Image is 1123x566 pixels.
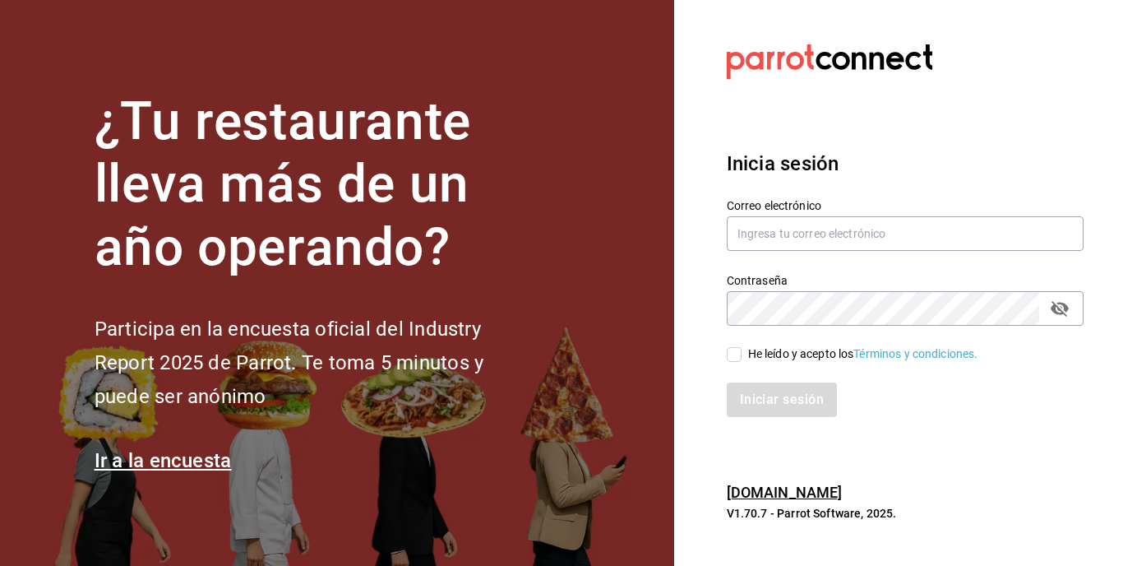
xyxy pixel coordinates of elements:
h1: ¿Tu restaurante lleva más de un año operando? [95,90,538,280]
p: V1.70.7 - Parrot Software, 2025. [727,505,1084,522]
a: Ir a la encuesta [95,449,232,472]
label: Correo electrónico [727,199,1084,211]
a: Términos y condiciones. [853,347,977,360]
input: Ingresa tu correo electrónico [727,216,1084,251]
button: passwordField [1046,295,1074,322]
h2: Participa en la encuesta oficial del Industry Report 2025 de Parrot. Te toma 5 minutos y puede se... [95,313,538,413]
div: He leído y acepto los [748,346,978,363]
h3: Inicia sesión [727,149,1084,179]
a: [DOMAIN_NAME] [727,484,843,501]
label: Contraseña [727,274,1084,285]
